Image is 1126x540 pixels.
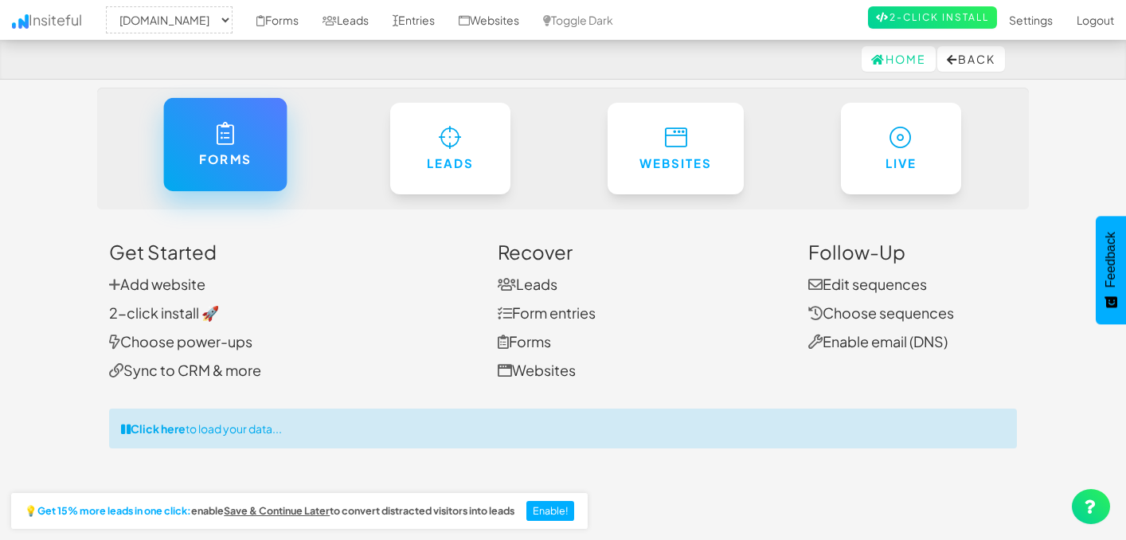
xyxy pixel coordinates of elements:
[12,14,29,29] img: icon.png
[808,303,954,322] a: Choose sequences
[868,6,997,29] a: 2-Click Install
[1104,232,1118,288] span: Feedback
[109,241,474,262] h3: Get Started
[109,303,219,322] a: 2-click install 🚀
[163,98,287,191] a: Forms
[37,506,191,517] strong: Get 15% more leads in one click:
[808,332,948,350] a: Enable email (DNS)
[109,332,252,350] a: Choose power-ups
[937,46,1005,72] button: Back
[422,157,479,170] h6: Leads
[498,241,784,262] h3: Recover
[841,103,962,194] a: Live
[808,275,927,293] a: Edit sequences
[526,501,575,522] button: Enable!
[196,153,254,166] h6: Forms
[109,361,261,379] a: Sync to CRM & more
[862,46,936,72] a: Home
[808,241,1018,262] h3: Follow-Up
[1096,216,1126,324] button: Feedback - Show survey
[498,332,551,350] a: Forms
[109,275,205,293] a: Add website
[498,303,596,322] a: Form entries
[390,103,511,194] a: Leads
[131,421,186,436] strong: Click here
[109,409,1017,448] div: to load your data...
[498,361,576,379] a: Websites
[639,157,712,170] h6: Websites
[608,103,744,194] a: Websites
[873,157,930,170] h6: Live
[498,275,557,293] a: Leads
[224,506,330,517] a: Save & Continue Later
[224,504,330,517] u: Save & Continue Later
[25,506,514,517] h2: 💡 enable to convert distracted visitors into leads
